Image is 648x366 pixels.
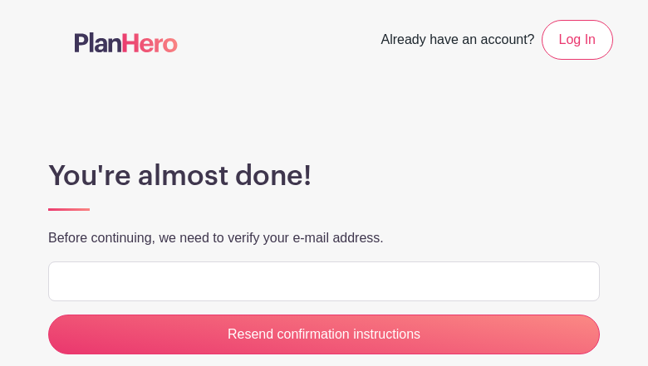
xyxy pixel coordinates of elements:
input: Resend confirmation instructions [48,315,600,354]
img: logo-507f7623f17ff9eddc593b1ce0a138ce2505c220e1c5a4e2b4648c50719b7d32.svg [75,32,178,52]
a: Log In [542,20,613,60]
p: Before continuing, we need to verify your e-mail address. [48,228,600,248]
h1: You're almost done! [48,159,600,193]
span: Already have an account? [381,23,535,60]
